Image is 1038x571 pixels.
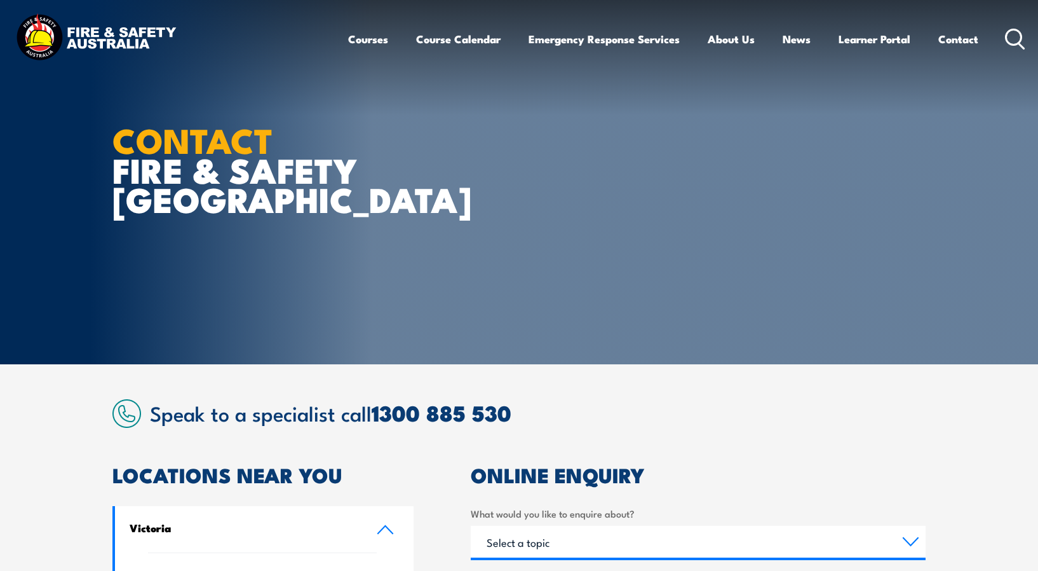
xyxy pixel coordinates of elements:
[783,22,811,56] a: News
[112,125,426,214] h1: FIRE & SAFETY [GEOGRAPHIC_DATA]
[130,521,357,535] h4: Victoria
[112,113,273,165] strong: CONTACT
[708,22,755,56] a: About Us
[938,22,978,56] a: Contact
[471,465,926,483] h2: ONLINE ENQUIRY
[372,396,511,429] a: 1300 885 530
[115,506,414,553] a: Victoria
[150,401,926,424] h2: Speak to a specialist call
[416,22,501,56] a: Course Calendar
[839,22,910,56] a: Learner Portal
[471,506,926,521] label: What would you like to enquire about?
[112,465,414,483] h2: LOCATIONS NEAR YOU
[529,22,680,56] a: Emergency Response Services
[348,22,388,56] a: Courses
